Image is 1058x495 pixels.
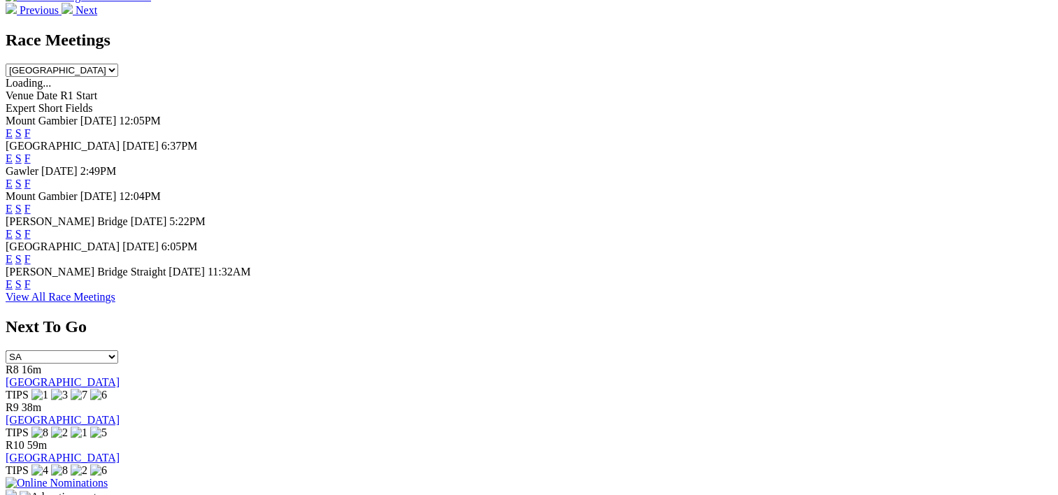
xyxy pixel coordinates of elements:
[169,266,205,278] span: [DATE]
[6,317,1052,336] h2: Next To Go
[6,3,17,14] img: chevron-left-pager-white.svg
[62,3,73,14] img: chevron-right-pager-white.svg
[60,89,97,101] span: R1 Start
[24,278,31,290] a: F
[80,165,117,177] span: 2:49PM
[31,464,48,477] img: 4
[22,401,41,413] span: 38m
[6,376,120,388] a: [GEOGRAPHIC_DATA]
[71,464,87,477] img: 2
[6,241,120,252] span: [GEOGRAPHIC_DATA]
[90,389,107,401] img: 6
[6,477,108,489] img: Online Nominations
[65,102,92,114] span: Fields
[6,291,115,303] a: View All Race Meetings
[20,4,59,16] span: Previous
[41,165,78,177] span: [DATE]
[90,426,107,439] img: 5
[6,31,1052,50] h2: Race Meetings
[24,253,31,265] a: F
[15,127,22,139] a: S
[15,278,22,290] a: S
[80,190,117,202] span: [DATE]
[6,228,13,240] a: E
[6,4,62,16] a: Previous
[122,241,159,252] span: [DATE]
[6,178,13,189] a: E
[80,115,117,127] span: [DATE]
[6,426,29,438] span: TIPS
[31,389,48,401] img: 1
[6,389,29,401] span: TIPS
[6,266,166,278] span: [PERSON_NAME] Bridge Straight
[62,4,97,16] a: Next
[24,178,31,189] a: F
[119,190,161,202] span: 12:04PM
[15,228,22,240] a: S
[122,140,159,152] span: [DATE]
[162,241,198,252] span: 6:05PM
[24,152,31,164] a: F
[6,102,36,114] span: Expert
[131,215,167,227] span: [DATE]
[162,140,198,152] span: 6:37PM
[15,152,22,164] a: S
[6,439,24,451] span: R10
[38,102,63,114] span: Short
[119,115,161,127] span: 12:05PM
[6,253,13,265] a: E
[24,228,31,240] a: F
[22,364,41,375] span: 16m
[15,253,22,265] a: S
[6,464,29,476] span: TIPS
[6,203,13,215] a: E
[36,89,57,101] span: Date
[6,152,13,164] a: E
[6,215,128,227] span: [PERSON_NAME] Bridge
[6,115,78,127] span: Mount Gambier
[208,266,251,278] span: 11:32AM
[6,127,13,139] a: E
[6,140,120,152] span: [GEOGRAPHIC_DATA]
[71,389,87,401] img: 7
[71,426,87,439] img: 1
[76,4,97,16] span: Next
[6,89,34,101] span: Venue
[90,464,107,477] img: 6
[169,215,206,227] span: 5:22PM
[24,127,31,139] a: F
[6,165,38,177] span: Gawler
[6,401,19,413] span: R9
[6,77,51,89] span: Loading...
[15,203,22,215] a: S
[27,439,47,451] span: 59m
[51,426,68,439] img: 2
[31,426,48,439] img: 8
[51,464,68,477] img: 8
[6,190,78,202] span: Mount Gambier
[15,178,22,189] a: S
[6,364,19,375] span: R8
[24,203,31,215] a: F
[6,414,120,426] a: [GEOGRAPHIC_DATA]
[51,389,68,401] img: 3
[6,452,120,464] a: [GEOGRAPHIC_DATA]
[6,278,13,290] a: E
